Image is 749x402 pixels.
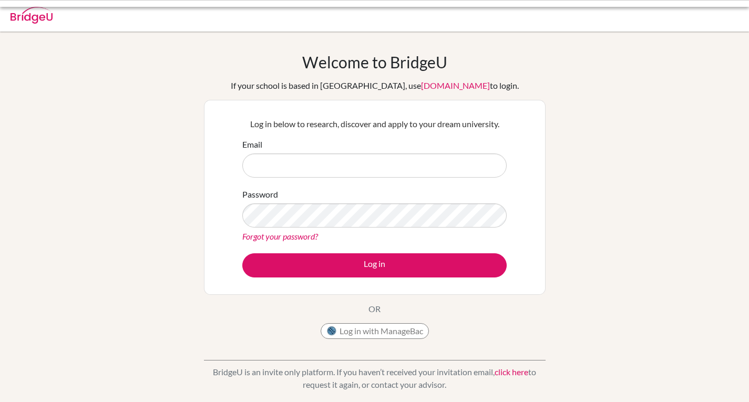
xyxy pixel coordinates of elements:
p: OR [368,303,381,315]
img: Bridge-U [11,7,53,24]
a: Forgot your password? [242,231,318,241]
div: If your school is based in [GEOGRAPHIC_DATA], use to login. [231,79,519,92]
label: Email [242,138,262,151]
h1: Welcome to BridgeU [302,53,447,71]
label: Password [242,188,278,201]
button: Log in with ManageBac [321,323,429,339]
p: Log in below to research, discover and apply to your dream university. [242,118,507,130]
a: [DOMAIN_NAME] [421,80,490,90]
button: Log in [242,253,507,277]
a: click here [495,367,528,377]
p: BridgeU is an invite only platform. If you haven’t received your invitation email, to request it ... [204,366,546,391]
